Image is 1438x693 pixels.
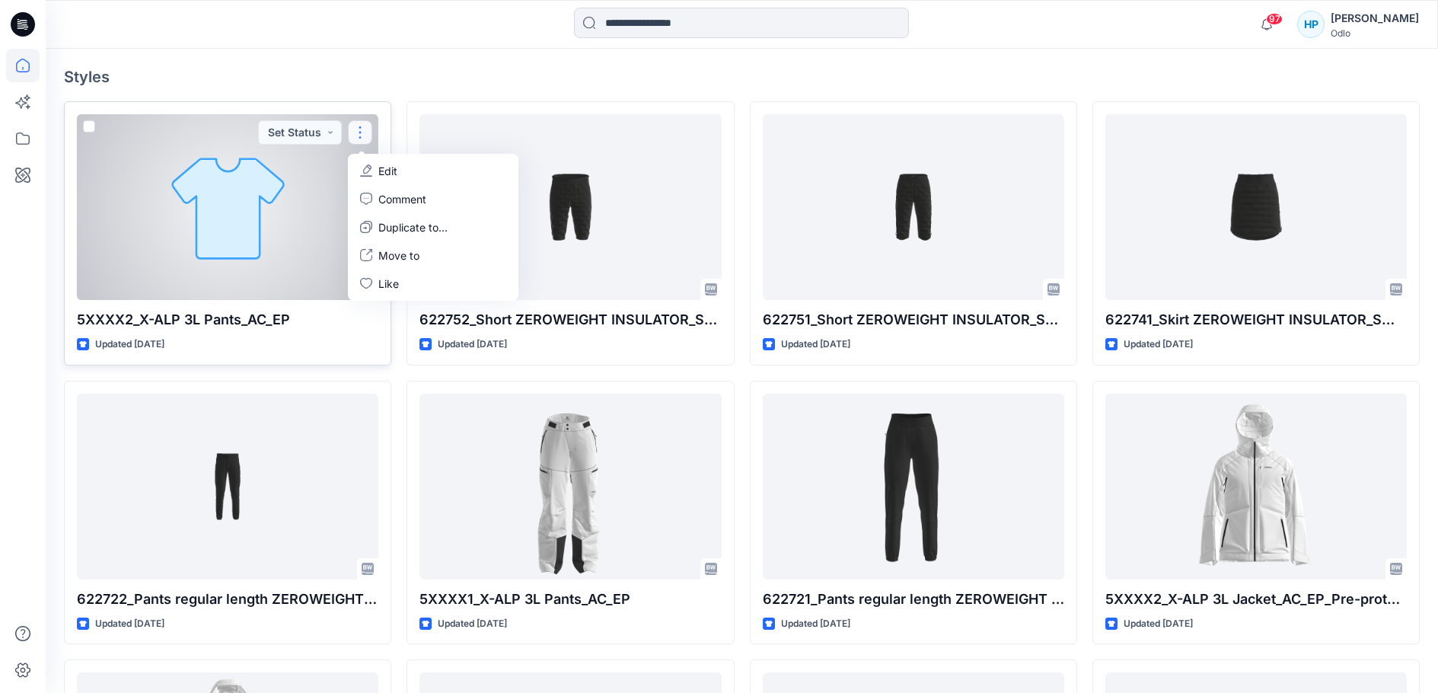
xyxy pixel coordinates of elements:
p: Updated [DATE] [95,337,164,353]
a: 622741_Skirt ZEROWEIGHT INSULATOR_SMS_3D [1105,114,1407,300]
p: 622721_Pants regular length ZEROWEIGHT PRO WINDPROOF WARM_SMS_3D [763,589,1064,610]
p: 622752_Short ZEROWEIGHT INSULATOR_SMS_3D [419,309,721,331]
p: Updated [DATE] [95,616,164,632]
p: Updated [DATE] [438,337,507,353]
p: Move to [378,247,419,263]
p: 622751_Short ZEROWEIGHT INSULATOR_SMS_3D [763,309,1064,331]
a: 622722_Pants regular length ZEROWEIGHT PRO WINDPROOF WARM_SMS_3D [77,394,378,580]
a: Edit [351,157,515,185]
a: 622751_Short ZEROWEIGHT INSULATOR_SMS_3D [763,114,1064,300]
p: 622741_Skirt ZEROWEIGHT INSULATOR_SMS_3D [1105,309,1407,331]
a: 622721_Pants regular length ZEROWEIGHT PRO WINDPROOF WARM_SMS_3D [763,394,1064,580]
div: [PERSON_NAME] [1331,9,1419,27]
div: HP [1297,11,1325,38]
div: Odlo [1331,27,1419,39]
p: 5XXXX1_X-ALP 3L Pants_AC_EP [419,589,721,610]
p: Like [378,276,399,292]
h4: Styles [64,68,1420,86]
p: Updated [DATE] [1124,616,1193,632]
p: Duplicate to... [378,219,448,235]
p: Updated [DATE] [438,616,507,632]
a: 5XXXX2_X-ALP 3L Pants_AC_EP [77,114,378,300]
a: 622752_Short ZEROWEIGHT INSULATOR_SMS_3D [419,114,721,300]
p: Updated [DATE] [1124,337,1193,353]
p: Comment [378,191,426,207]
p: 5XXXX2_X-ALP 3L Pants_AC_EP [77,309,378,331]
span: 97 [1266,13,1283,25]
p: 622722_Pants regular length ZEROWEIGHT PRO WINDPROOF WARM_SMS_3D [77,589,378,610]
a: 5XXXX2_X-ALP 3L Jacket_AC_EP_Pre-proto_GM [1105,394,1407,580]
p: Edit [378,163,397,179]
a: 5XXXX1_X-ALP 3L Pants_AC_EP [419,394,721,580]
p: Updated [DATE] [781,616,850,632]
p: Updated [DATE] [781,337,850,353]
p: 5XXXX2_X-ALP 3L Jacket_AC_EP_Pre-proto_GM [1105,589,1407,610]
